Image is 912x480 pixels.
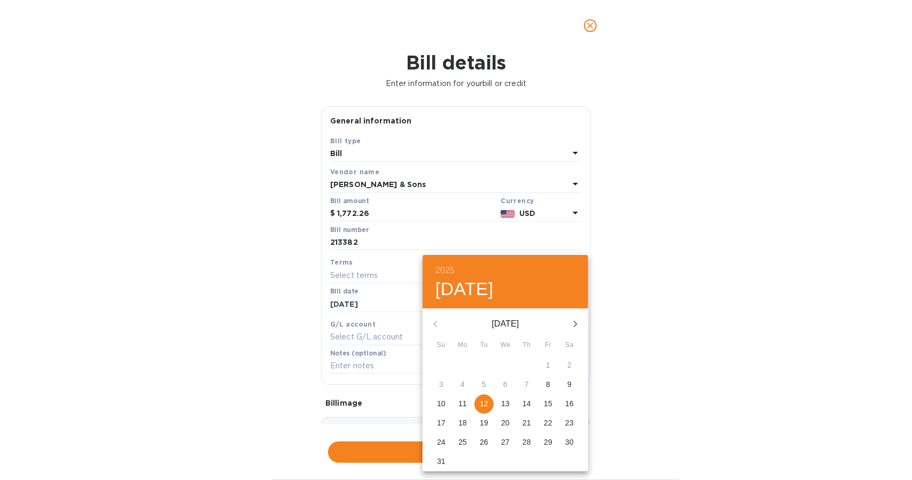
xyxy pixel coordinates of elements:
p: 28 [523,437,531,447]
p: 31 [437,456,446,467]
button: 9 [560,375,579,394]
button: 30 [560,433,579,452]
p: 26 [480,437,488,447]
button: 14 [517,394,536,414]
p: 20 [501,417,510,428]
p: 25 [458,437,467,447]
p: 9 [567,379,572,390]
p: [DATE] [448,318,563,330]
span: Fr [539,340,558,351]
p: 24 [437,437,446,447]
p: 8 [546,379,550,390]
button: 11 [453,394,472,414]
p: 16 [565,398,574,409]
p: 23 [565,417,574,428]
button: 17 [432,414,451,433]
button: 28 [517,433,536,452]
span: Tu [474,340,494,351]
p: 17 [437,417,446,428]
button: 18 [453,414,472,433]
p: 22 [544,417,552,428]
p: 15 [544,398,552,409]
button: 2025 [435,263,455,278]
button: 10 [432,394,451,414]
p: 21 [523,417,531,428]
p: 30 [565,437,574,447]
button: 26 [474,433,494,452]
button: 8 [539,375,558,394]
p: 12 [480,398,488,409]
span: Mo [453,340,472,351]
button: 20 [496,414,515,433]
button: 22 [539,414,558,433]
button: 15 [539,394,558,414]
span: Sa [560,340,579,351]
p: 14 [523,398,531,409]
p: 13 [501,398,510,409]
button: 25 [453,433,472,452]
button: 27 [496,433,515,452]
button: 31 [432,452,451,471]
button: 24 [432,433,451,452]
p: 27 [501,437,510,447]
span: Th [517,340,536,351]
button: 23 [560,414,579,433]
button: 16 [560,394,579,414]
p: 29 [544,437,552,447]
button: [DATE] [435,278,494,300]
span: We [496,340,515,351]
button: 21 [517,414,536,433]
p: 18 [458,417,467,428]
p: 10 [437,398,446,409]
span: Su [432,340,451,351]
button: 13 [496,394,515,414]
p: 11 [458,398,467,409]
button: 29 [539,433,558,452]
p: 19 [480,417,488,428]
button: 12 [474,394,494,414]
button: 19 [474,414,494,433]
